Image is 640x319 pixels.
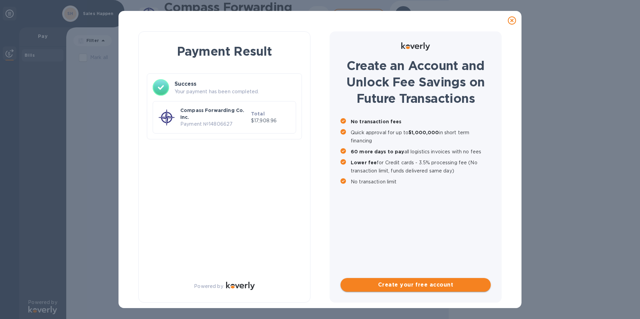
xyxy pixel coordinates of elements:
[340,57,491,107] h1: Create an Account and Unlock Fee Savings on Future Transactions
[226,282,255,290] img: Logo
[408,130,439,135] b: $1,000,000
[351,148,491,156] p: all logistics invoices with no fees
[346,281,485,289] span: Create your free account
[180,107,248,121] p: Compass Forwarding Co. Inc.
[351,149,404,154] b: 60 more days to pay
[351,128,491,145] p: Quick approval for up to in short term financing
[150,43,299,60] h1: Payment Result
[351,119,402,124] b: No transaction fees
[194,283,223,290] p: Powered by
[351,178,491,186] p: No transaction limit
[351,158,491,175] p: for Credit cards - 3.5% processing fee (No transaction limit, funds delivered same day)
[351,160,377,165] b: Lower fee
[175,80,296,88] h3: Success
[401,42,430,51] img: Logo
[175,88,296,95] p: Your payment has been completed.
[340,278,491,292] button: Create your free account
[251,117,290,124] p: $17,908.96
[180,121,248,128] p: Payment № 14806627
[251,111,265,116] b: Total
